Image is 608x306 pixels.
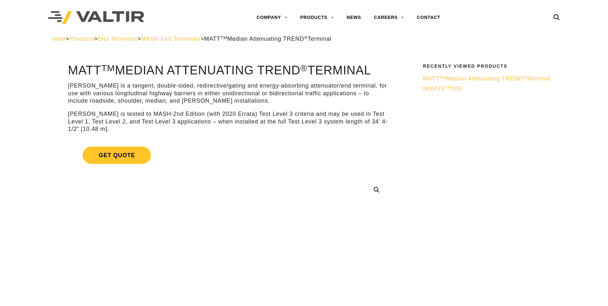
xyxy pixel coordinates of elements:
a: MASH End Terminals [141,36,201,42]
a: CAREERS [368,11,411,24]
a: PRODUCTS [294,11,340,24]
a: Get Quote [68,139,388,172]
sup: ® [300,63,307,73]
img: Valtir [48,11,144,24]
a: NEWS [340,11,368,24]
span: NOVUS 100 [423,85,462,92]
a: CONTACT [411,11,447,24]
sup: TM [101,63,115,73]
p: [PERSON_NAME] is tested to MASH-2nd Edition (with 2020 Errata) Test Level 3 criteria and may be u... [68,110,388,133]
a: MATTTMMedian Attenuating TREND®Terminal [423,75,553,82]
a: Products [69,36,94,42]
sup: TM [445,85,452,90]
sup: ® [523,75,527,80]
h1: MATT Median Attenuating TREND Terminal [68,64,388,77]
div: > > > > [52,35,557,43]
sup: ® [304,35,308,40]
sup: TM [439,75,446,80]
a: Valtir [52,36,66,42]
a: End Terminals [98,36,137,42]
a: COMPANY [250,11,294,24]
sup: TM [221,35,227,40]
span: MATT Median Attenuating TREND Terminal [204,36,331,42]
a: NOVUSTM100 [423,85,553,92]
span: Get Quote [83,147,151,164]
span: MATT Median Attenuating TREND Terminal [423,75,550,82]
p: [PERSON_NAME] is a tangent, double-sided, redirective/gating and energy-absorbing attenuator/end ... [68,82,388,105]
h2: Recently Viewed Products [423,64,553,69]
